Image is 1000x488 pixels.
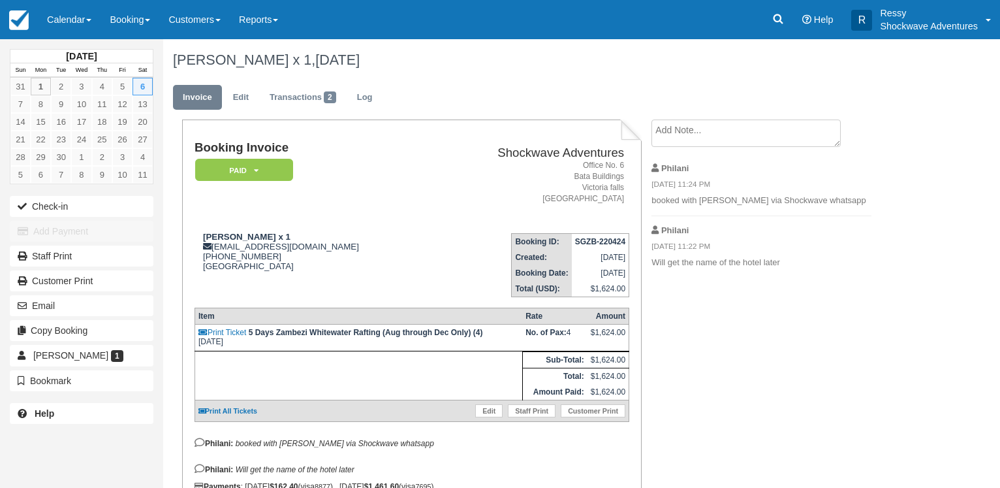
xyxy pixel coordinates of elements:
[71,131,91,148] a: 24
[572,250,629,265] td: [DATE]
[133,166,153,184] a: 11
[51,63,71,78] th: Tue
[92,166,112,184] a: 9
[33,350,108,361] span: [PERSON_NAME]
[31,63,51,78] th: Mon
[880,20,978,33] p: Shockwave Adventures
[31,78,51,95] a: 1
[814,14,834,25] span: Help
[249,328,483,337] strong: 5 Days Zambezi Whitewater Rafting (Aug through Dec Only) (4)
[508,404,555,417] a: Staff Print
[522,308,587,325] th: Rate
[92,131,112,148] a: 25
[10,246,153,267] a: Staff Print
[71,78,91,95] a: 3
[10,113,31,131] a: 14
[173,52,903,68] h1: [PERSON_NAME] x 1,
[173,85,222,110] a: Invoice
[133,113,153,131] a: 20
[71,113,91,131] a: 17
[195,232,431,287] div: [EMAIL_ADDRESS][DOMAIN_NAME] [PHONE_NUMBER] [GEOGRAPHIC_DATA]
[522,368,587,385] th: Total:
[195,439,233,448] strong: Philani:
[525,328,567,337] strong: No. of Pax
[203,232,290,242] strong: [PERSON_NAME] x 1
[572,281,629,297] td: $1,624.00
[112,95,133,113] a: 12
[661,163,689,173] strong: Philani
[71,95,91,113] a: 10
[587,308,629,325] th: Amount
[112,63,133,78] th: Fri
[437,160,624,205] address: Office No. 6 Bata Buildings Victoria falls [GEOGRAPHIC_DATA]
[92,78,112,95] a: 4
[223,85,258,110] a: Edit
[92,148,112,166] a: 2
[111,350,123,362] span: 1
[51,166,71,184] a: 7
[10,403,153,424] a: Help
[195,325,522,351] td: [DATE]
[522,325,587,351] td: 4
[51,113,71,131] a: 16
[198,328,246,337] a: Print Ticket
[195,159,293,182] em: Paid
[236,465,354,474] em: Will get the name of the hotel later
[112,78,133,95] a: 5
[195,465,233,474] strong: Philani:
[112,148,133,166] a: 3
[51,78,71,95] a: 2
[71,166,91,184] a: 8
[651,241,871,255] em: [DATE] 11:22 PM
[133,78,153,95] a: 6
[587,368,629,385] td: $1,624.00
[112,113,133,131] a: 19
[10,221,153,242] button: Add Payment
[31,148,51,166] a: 29
[512,265,572,281] th: Booking Date:
[661,225,689,235] strong: Philani
[92,95,112,113] a: 11
[71,63,91,78] th: Wed
[195,141,431,155] h1: Booking Invoice
[315,52,360,68] span: [DATE]
[51,148,71,166] a: 30
[236,439,434,448] em: booked with [PERSON_NAME] via Shockwave whatsapp
[112,131,133,148] a: 26
[195,158,289,182] a: Paid
[133,95,153,113] a: 13
[880,7,978,20] p: Ressy
[10,95,31,113] a: 7
[651,195,871,207] p: booked with [PERSON_NAME] via Shockwave whatsapp
[587,352,629,368] td: $1,624.00
[10,78,31,95] a: 31
[512,250,572,265] th: Created:
[575,237,625,246] strong: SGZB-220424
[92,63,112,78] th: Thu
[10,345,153,366] a: [PERSON_NAME] 1
[31,166,51,184] a: 6
[133,63,153,78] th: Sat
[31,113,51,131] a: 15
[10,270,153,291] a: Customer Print
[10,166,31,184] a: 5
[10,295,153,316] button: Email
[10,63,31,78] th: Sun
[10,131,31,148] a: 21
[195,308,522,325] th: Item
[512,234,572,250] th: Booking ID:
[10,196,153,217] button: Check-in
[324,91,336,103] span: 2
[651,179,871,193] em: [DATE] 11:24 PM
[561,404,625,417] a: Customer Print
[51,131,71,148] a: 23
[66,51,97,61] strong: [DATE]
[112,166,133,184] a: 10
[51,95,71,113] a: 9
[10,370,153,391] button: Bookmark
[198,407,257,415] a: Print All Tickets
[71,148,91,166] a: 1
[35,408,54,419] b: Help
[92,113,112,131] a: 18
[522,384,587,400] th: Amount Paid:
